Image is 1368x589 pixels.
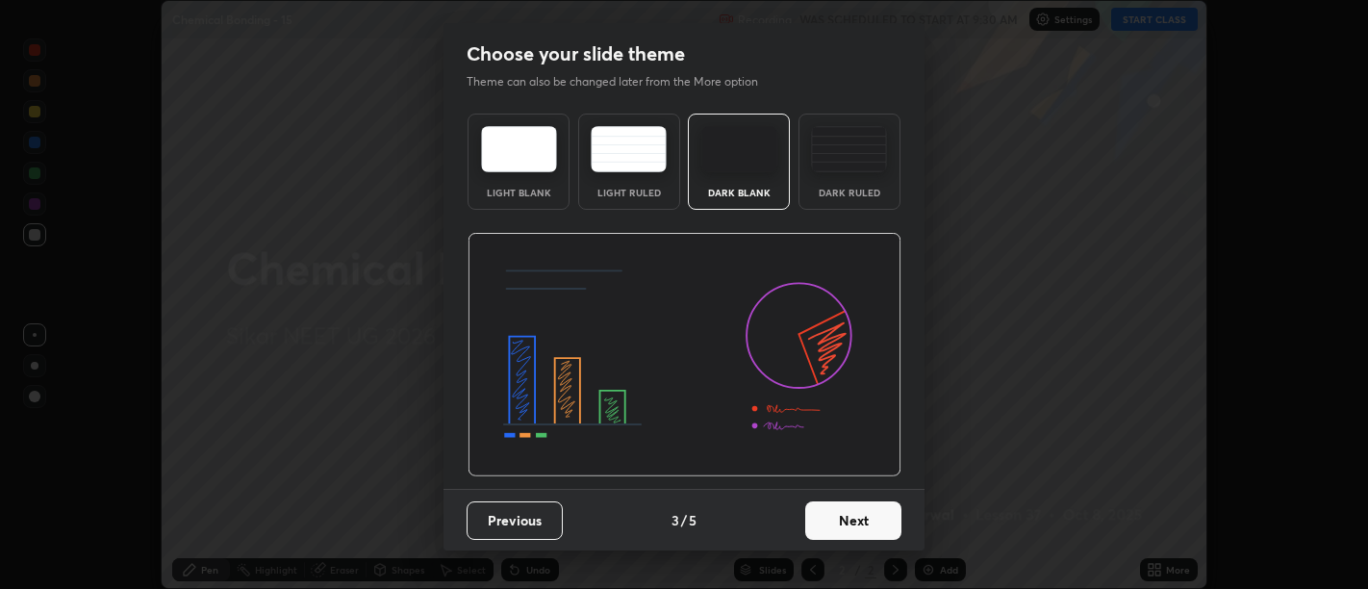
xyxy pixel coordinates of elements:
p: Theme can also be changed later from the More option [467,73,778,90]
div: Dark Ruled [811,188,888,197]
button: Next [805,501,901,540]
h4: 3 [671,510,679,530]
h2: Choose your slide theme [467,41,685,66]
img: lightRuledTheme.5fabf969.svg [591,126,667,172]
img: darkThemeBanner.d06ce4a2.svg [468,233,901,477]
img: lightTheme.e5ed3b09.svg [481,126,557,172]
div: Light Ruled [591,188,668,197]
div: Light Blank [480,188,557,197]
h4: / [681,510,687,530]
img: darkRuledTheme.de295e13.svg [811,126,887,172]
button: Previous [467,501,563,540]
h4: 5 [689,510,697,530]
img: darkTheme.f0cc69e5.svg [701,126,777,172]
div: Dark Blank [700,188,777,197]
